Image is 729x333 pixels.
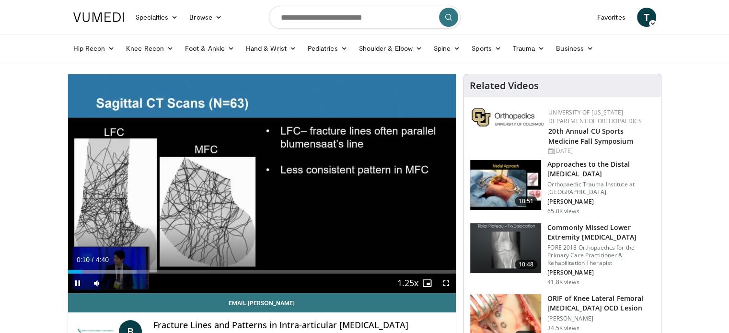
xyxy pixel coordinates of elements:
[68,293,456,312] a: Email [PERSON_NAME]
[470,223,541,273] img: 4aa379b6-386c-4fb5-93ee-de5617843a87.150x105_q85_crop-smart_upscale.jpg
[353,39,428,58] a: Shoulder & Elbow
[547,315,655,322] p: [PERSON_NAME]
[547,244,655,267] p: FORE 2018 Orthopaedics for the Primary Care Practitioner & Rehabilitation Therapist
[68,74,456,293] video-js: Video Player
[96,256,109,264] span: 4:40
[472,108,544,126] img: 355603a8-37da-49b6-856f-e00d7e9307d3.png.150x105_q85_autocrop_double_scale_upscale_version-0.2.png
[398,274,417,293] button: Playback Rate
[428,39,466,58] a: Spine
[437,274,456,293] button: Fullscreen
[179,39,240,58] a: Foot & Ankle
[507,39,551,58] a: Trauma
[73,12,124,22] img: VuMedi Logo
[550,39,599,58] a: Business
[68,274,87,293] button: Pause
[240,39,302,58] a: Hand & Wrist
[68,39,121,58] a: Hip Recon
[547,278,579,286] p: 41.8K views
[269,6,461,29] input: Search topics, interventions
[470,80,539,92] h4: Related Videos
[547,294,655,313] h3: ORIF of Knee Lateral Femoral [MEDICAL_DATA] OCD Lesion
[547,207,579,215] p: 65.0K views
[68,270,456,274] div: Progress Bar
[417,274,437,293] button: Enable picture-in-picture mode
[547,160,655,179] h3: Approaches to the Distal [MEDICAL_DATA]
[470,160,541,210] img: d5ySKFN8UhyXrjO34xMDoxOjBrO-I4W8_9.150x105_q85_crop-smart_upscale.jpg
[547,223,655,242] h3: Commonly Missed Lower Extremity [MEDICAL_DATA]
[637,8,656,27] a: T
[548,147,653,155] div: [DATE]
[515,260,538,269] span: 10:48
[470,160,655,215] a: 10:51 Approaches to the Distal [MEDICAL_DATA] Orthopaedic Trauma Institute at [GEOGRAPHIC_DATA] [...
[77,256,90,264] span: 0:10
[470,223,655,286] a: 10:48 Commonly Missed Lower Extremity [MEDICAL_DATA] FORE 2018 Orthopaedics for the Primary Care ...
[92,256,94,264] span: /
[302,39,353,58] a: Pediatrics
[547,324,579,332] p: 34.5K views
[547,198,655,206] p: [PERSON_NAME]
[548,108,641,125] a: University of [US_STATE] Department of Orthopaedics
[153,320,448,331] h4: Fracture Lines and Patterns in Intra-articular [MEDICAL_DATA]
[466,39,507,58] a: Sports
[120,39,179,58] a: Knee Recon
[184,8,228,27] a: Browse
[591,8,631,27] a: Favorites
[548,126,633,146] a: 20th Annual CU Sports Medicine Fall Symposium
[547,269,655,276] p: [PERSON_NAME]
[87,274,106,293] button: Mute
[547,181,655,196] p: Orthopaedic Trauma Institute at [GEOGRAPHIC_DATA]
[130,8,184,27] a: Specialties
[515,196,538,206] span: 10:51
